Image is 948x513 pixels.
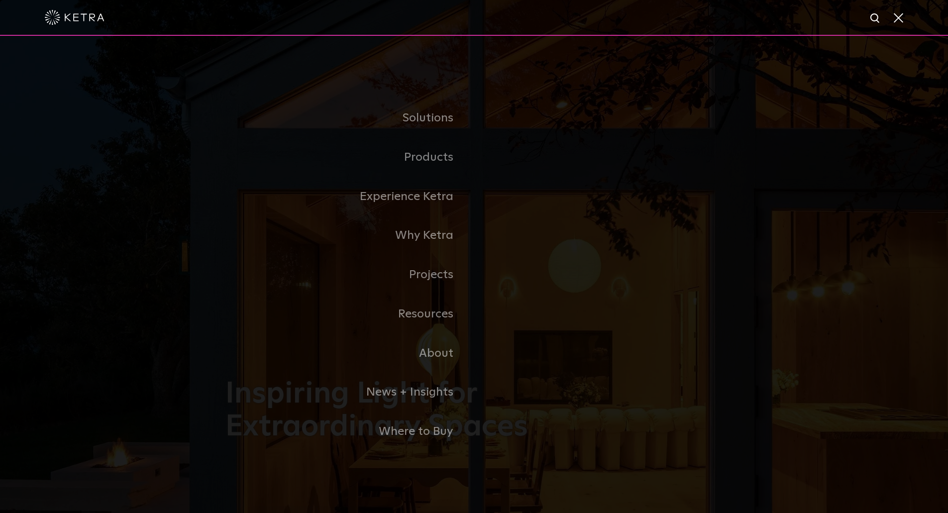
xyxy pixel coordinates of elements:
a: About [225,334,474,373]
img: ketra-logo-2019-white [45,10,105,25]
a: Experience Ketra [225,177,474,216]
a: Products [225,138,474,177]
div: Navigation Menu [225,99,723,451]
a: Projects [225,255,474,295]
a: Solutions [225,99,474,138]
img: search icon [869,12,882,25]
a: Where to Buy [225,412,474,451]
a: Why Ketra [225,216,474,255]
a: News + Insights [225,373,474,412]
a: Resources [225,295,474,334]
